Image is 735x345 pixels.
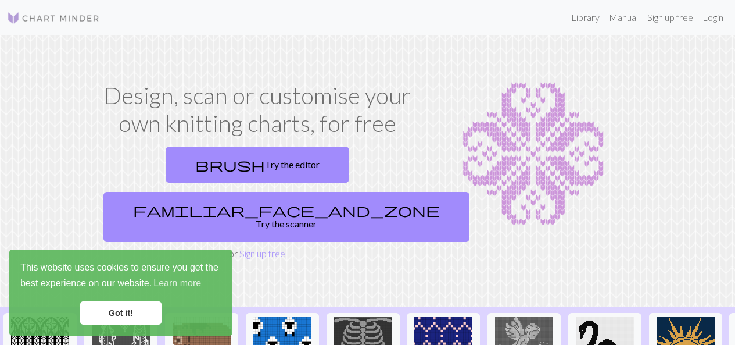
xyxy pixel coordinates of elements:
a: Manual [604,6,643,29]
img: Logo [7,11,100,25]
a: Login [698,6,728,29]
a: Library [567,6,604,29]
a: dismiss cookie message [80,301,162,325]
a: Sign up free [643,6,698,29]
a: learn more about cookies [152,275,203,292]
span: This website uses cookies to ensure you get the best experience on our website. [20,261,221,292]
a: Sign up free [239,248,285,259]
span: brush [195,157,265,173]
span: familiar_face_and_zone [133,202,440,218]
a: Try the scanner [103,192,469,242]
a: Try the editor [166,147,349,183]
img: Chart example [430,81,637,227]
div: cookieconsent [9,250,232,336]
h1: Design, scan or customise your own knitting charts, for free [99,81,416,137]
div: or [99,142,416,261]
